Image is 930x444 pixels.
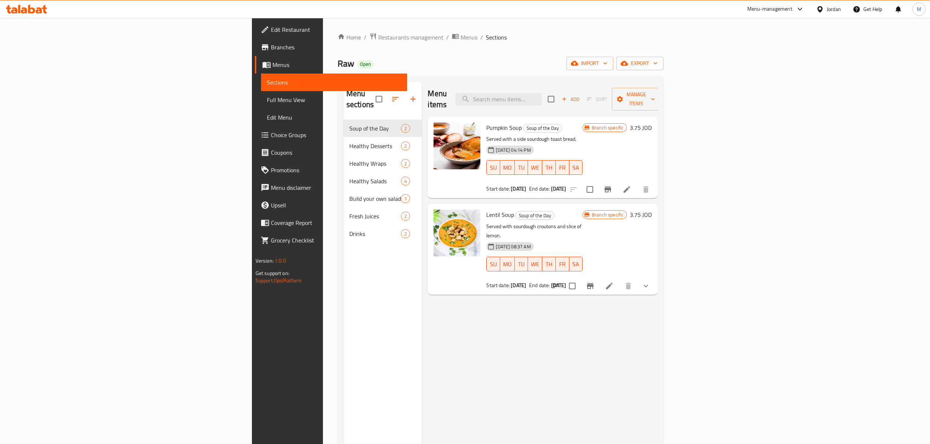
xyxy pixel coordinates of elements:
span: Fresh Juices [349,212,401,221]
span: Grocery Checklist [271,236,401,245]
b: [DATE] [511,281,526,290]
div: Fresh Juices2 [343,207,422,225]
div: items [401,124,410,133]
button: Branch-specific-item [599,181,617,198]
button: TH [542,257,556,271]
span: Menu disclaimer [271,183,401,192]
h6: 3.75 JOD [630,210,652,220]
span: TU [518,162,525,173]
span: Get support on: [256,268,289,278]
span: 2 [401,125,410,132]
span: Drinks [349,229,401,238]
span: Select section first [582,94,612,105]
span: 1.0.0 [275,256,286,266]
a: Support.OpsPlatform [256,276,302,285]
div: Soup of the Day [523,124,562,133]
a: Edit Restaurant [255,21,407,38]
button: Manage items [612,88,661,110]
div: items [401,194,410,203]
span: Coverage Report [271,218,401,227]
span: Lentil Soup [486,209,514,220]
span: WE [531,162,539,173]
span: import [572,59,607,68]
div: Jordan [827,5,841,13]
div: items [401,177,410,185]
span: WE [531,259,539,270]
span: SU [490,259,497,270]
button: show more [637,277,655,295]
a: Coupons [255,144,407,161]
a: Menus [452,33,477,42]
span: Restaurants management [378,33,443,42]
input: search [455,93,542,106]
p: Served with a side sourdough toast bread. [486,135,583,144]
span: Upsell [271,201,401,210]
span: Healthy Wraps [349,159,401,168]
span: Healthy Desserts [349,142,401,150]
span: MO [503,162,512,173]
span: Select all sections [371,91,387,107]
span: Edit Restaurant [271,25,401,34]
button: Add section [404,90,422,108]
span: 4 [401,178,410,185]
button: export [616,57,663,70]
span: Soup of the Day [349,124,401,133]
span: SA [572,162,580,173]
span: Sections [267,78,401,87]
span: MO [503,259,512,270]
div: items [401,212,410,221]
div: Build your own salad1 [343,190,422,207]
span: Build your own salad [349,194,401,203]
span: Edit Menu [267,113,401,122]
div: Healthy Desserts2 [343,137,422,155]
h2: Menu items [428,88,447,110]
span: Menus [461,33,477,42]
button: WE [528,257,542,271]
span: FR [559,162,566,173]
span: 2 [401,213,410,220]
span: Coupons [271,148,401,157]
span: Select to update [565,278,580,294]
span: export [622,59,658,68]
span: Add [561,95,580,104]
button: FR [556,160,569,175]
a: Full Menu View [261,91,407,109]
button: delete [637,181,655,198]
button: SA [569,160,583,175]
button: SU [486,160,500,175]
a: Promotions [255,161,407,179]
button: MO [500,257,515,271]
nav: Menu sections [343,117,422,245]
b: [DATE] [551,184,566,193]
li: / [480,33,483,42]
button: TH [542,160,556,175]
button: delete [620,277,637,295]
div: Healthy Wraps2 [343,155,422,172]
button: Add [559,94,582,105]
span: 2 [401,143,410,150]
span: Choice Groups [271,131,401,139]
button: TU [515,160,528,175]
a: Menus [255,56,407,74]
nav: breadcrumb [338,33,664,42]
span: Manage items [618,90,655,108]
span: Soup of the Day [524,124,562,132]
span: Branch specific [589,124,626,131]
span: SA [572,259,580,270]
span: [DATE] 08:37 AM [493,243,533,250]
a: Upsell [255,196,407,214]
span: Version: [256,256,274,266]
span: 1 [401,195,410,202]
img: Lentil Soup [434,210,480,256]
span: Healthy Salads [349,177,401,185]
span: [DATE] 04:14 PM [493,147,533,154]
img: Pumpkin Soup [434,123,480,169]
div: items [401,159,410,168]
button: Branch-specific-item [581,277,599,295]
span: TH [545,259,553,270]
a: Edit Menu [261,109,407,126]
